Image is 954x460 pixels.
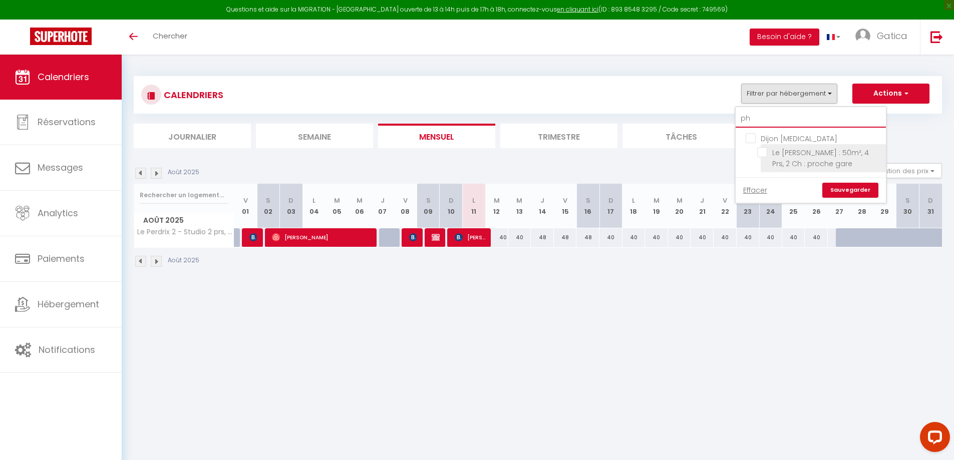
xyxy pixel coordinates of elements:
[714,184,737,228] th: 22
[161,84,223,106] h3: CALENDRIERS
[30,28,92,45] img: Super Booking
[531,184,554,228] th: 14
[145,20,195,55] a: Chercher
[249,228,257,247] span: Valentijn Puttileihalat
[394,184,417,228] th: 08
[168,256,199,265] p: Août 2025
[867,163,942,178] button: Gestion des prix
[852,84,929,104] button: Actions
[576,228,599,247] div: 48
[334,196,340,205] abbr: M
[449,196,454,205] abbr: D
[234,184,257,228] th: 01
[531,228,554,247] div: 48
[668,228,691,247] div: 40
[557,5,598,14] a: en cliquant ici
[805,228,828,247] div: 40
[735,106,887,204] div: Filtrer par hébergement
[312,196,315,205] abbr: L
[455,228,485,247] span: [PERSON_NAME]
[417,184,440,228] th: 09
[743,185,767,196] a: Effacer
[409,228,417,247] span: [PERSON_NAME]
[134,124,251,148] li: Journalier
[326,184,349,228] th: 05
[860,196,864,205] abbr: J
[928,196,933,205] abbr: D
[632,196,635,205] abbr: L
[440,184,463,228] th: 10
[266,196,270,205] abbr: S
[516,196,522,205] abbr: M
[302,184,326,228] th: 04
[134,213,234,228] span: Août 2025
[38,298,99,310] span: Hébergement
[782,228,805,247] div: 40
[714,228,737,247] div: 40
[782,184,805,228] th: 25
[622,184,646,228] th: 18
[759,228,782,247] div: 40
[256,124,373,148] li: Semaine
[272,228,372,247] span: [PERSON_NAME]
[599,184,622,228] th: 17
[371,184,394,228] th: 07
[500,124,617,148] li: Trimestre
[38,252,85,265] span: Paiements
[554,184,577,228] th: 15
[828,184,851,228] th: 27
[508,228,531,247] div: 40
[508,184,531,228] th: 13
[599,228,622,247] div: 40
[378,124,495,148] li: Mensuel
[768,196,773,205] abbr: D
[140,186,228,204] input: Rechercher un logement...
[38,161,83,174] span: Messages
[485,184,508,228] th: 12
[280,184,303,228] th: 03
[882,196,887,205] abbr: V
[586,196,590,205] abbr: S
[805,184,828,228] th: 26
[485,228,508,247] div: 40
[877,30,907,42] span: Gatica
[700,196,704,205] abbr: J
[822,183,878,198] a: Sauvegarder
[257,184,280,228] th: 02
[848,20,920,55] a: ... Gatica
[919,184,942,228] th: 31
[153,31,187,41] span: Chercher
[403,196,408,205] abbr: V
[38,207,78,219] span: Analytics
[38,116,96,128] span: Réservations
[813,196,819,205] abbr: M
[168,168,199,177] p: Août 2025
[746,196,750,205] abbr: S
[750,29,819,46] button: Besoin d'aide ?
[39,343,95,356] span: Notifications
[668,184,691,228] th: 20
[563,196,567,205] abbr: V
[836,196,842,205] abbr: M
[348,184,371,228] th: 06
[243,196,248,205] abbr: V
[737,228,760,247] div: 40
[472,196,475,205] abbr: L
[432,228,439,247] span: [PERSON_NAME]
[608,196,613,205] abbr: D
[930,31,943,43] img: logout
[288,196,293,205] abbr: D
[691,228,714,247] div: 40
[38,71,89,83] span: Calendriers
[772,148,869,169] span: Le [PERSON_NAME] : 50m², 4 Prs, 2 Ch : proche gare
[723,196,727,205] abbr: V
[622,228,646,247] div: 40
[759,184,782,228] th: 24
[741,84,837,104] button: Filtrer par hébergement
[645,184,668,228] th: 19
[622,124,740,148] li: Tâches
[855,29,870,44] img: ...
[691,184,714,228] th: 21
[381,196,385,205] abbr: J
